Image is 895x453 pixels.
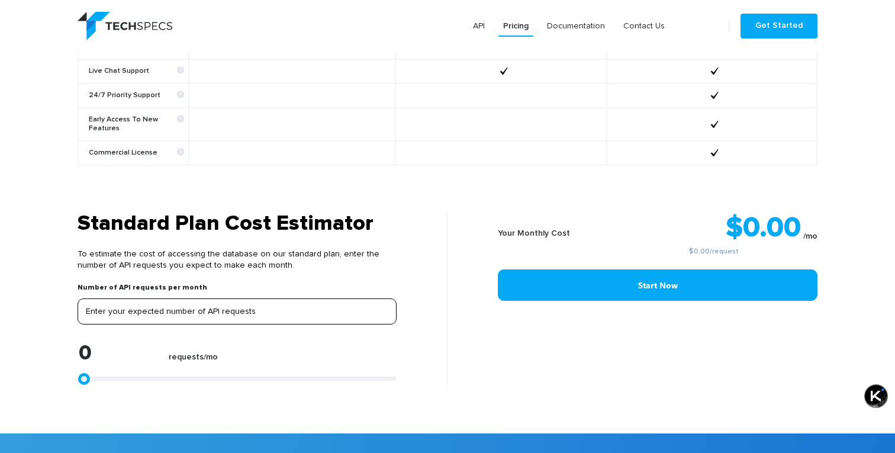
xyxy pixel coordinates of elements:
[78,237,397,283] p: To estimate the cost of accessing the database on our standard plan, enter the number of API requ...
[468,15,490,37] a: API
[741,14,817,38] a: Get Started
[78,298,397,325] input: Enter your expected number of API requests
[78,211,397,237] h3: Standard Plan Cost Estimator
[169,352,218,368] label: requests/mo
[498,15,533,37] a: Pricing
[78,12,172,40] img: logo
[498,229,570,237] b: Your Monthly Cost
[803,232,817,240] sub: /mo
[89,91,184,100] b: 24/7 Priority Support
[78,283,207,298] label: Number of API requests per month
[89,67,184,76] b: Live Chat Support
[726,214,801,242] strong: $0.00
[610,248,817,255] small: /request
[542,15,610,37] a: Documentation
[619,15,669,37] a: Contact Us
[689,248,710,255] a: $0.00
[89,149,184,158] b: Commercial License
[89,115,184,133] b: Early Access To New Features
[498,269,817,301] a: Start Now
